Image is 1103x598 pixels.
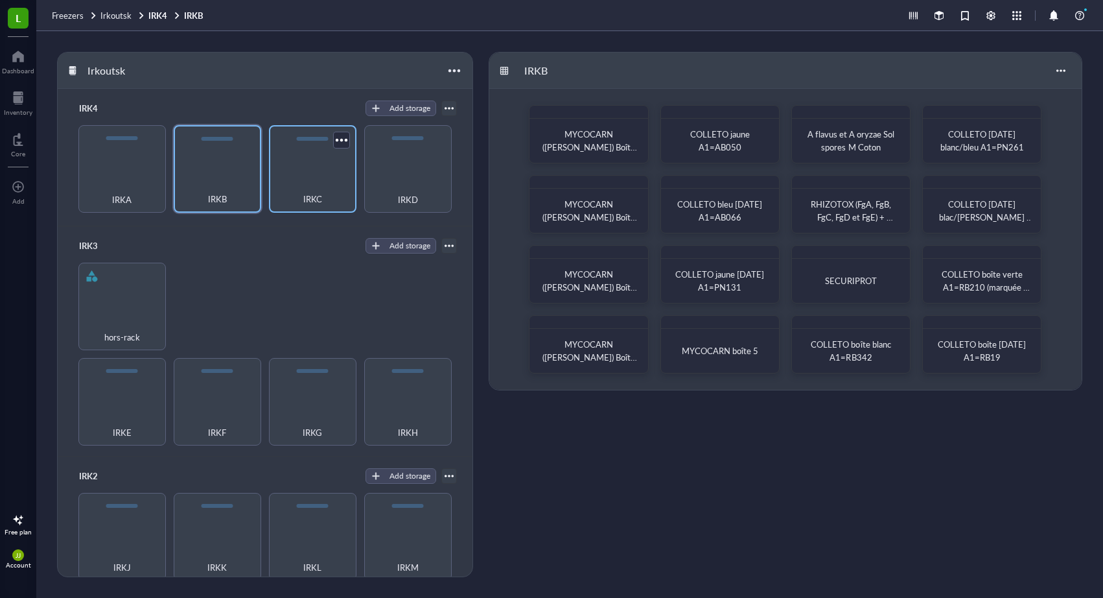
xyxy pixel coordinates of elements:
[366,101,436,116] button: Add storage
[811,198,893,249] span: RHIZOTOX (FgA, FgB, FgC, FgD et FgE) + souches MBV (APi) [DATE]
[398,425,418,440] span: IRKH
[542,198,637,236] span: MYCOCARN ([PERSON_NAME]) Boîte 2 FD/MC
[389,102,430,114] div: Add storage
[11,150,25,158] div: Core
[52,9,84,21] span: Freezers
[682,344,758,357] span: MYCOCARN boîte 5
[100,10,146,21] a: Irkoutsk
[113,560,131,575] span: IRKJ
[11,129,25,158] a: Core
[208,425,226,440] span: IRKF
[52,10,98,21] a: Freezers
[207,560,227,575] span: IRKK
[675,268,766,293] span: COLLETO jaune [DATE] A1=PN131
[811,338,892,363] span: COLLETO boîte blanc A1=RB342
[938,338,1028,363] span: COLLETO boîte [DATE] A1=RB19
[12,197,25,205] div: Add
[942,268,1030,306] span: COLLETO boîte verte A1=RB210 (marquée SECURIPROT)
[397,560,419,575] span: IRKM
[542,128,637,166] span: MYCOCARN ([PERSON_NAME]) Boîte 1 FD/MC
[16,10,21,26] span: L
[2,67,34,75] div: Dashboard
[518,60,596,82] div: IRKB
[690,128,752,153] span: COLLETO jaune A1=AB050
[73,467,151,485] div: IRK2
[73,237,151,255] div: IRK3
[5,528,32,536] div: Free plan
[112,193,132,207] span: IRKA
[148,10,206,21] a: IRK4IRKB
[104,330,139,344] span: hors-rack
[303,560,321,575] span: IRKL
[16,551,21,559] span: JJ
[208,192,227,206] span: IRKB
[677,198,764,223] span: COLLETO bleu [DATE] A1=AB066
[542,268,637,306] span: MYCOCARN ([PERSON_NAME]) Boîte 3 FD/MC
[398,193,418,207] span: IRKD
[542,338,637,376] span: MYCOCARN ([PERSON_NAME]) Boîte 4 FD/MC
[100,9,132,21] span: Irkoutsk
[2,46,34,75] a: Dashboard
[6,561,31,569] div: Account
[389,470,430,482] div: Add storage
[82,60,159,82] div: Irkoutsk
[825,274,877,287] span: SECURIPROT
[303,425,322,440] span: IRKG
[939,198,1033,236] span: COLLETO [DATE] blac/[PERSON_NAME] A1=PN25
[303,192,322,206] span: IRKC
[73,99,151,117] div: IRK4
[940,128,1024,153] span: COLLETO [DATE] blanc/bleu A1=PN261
[4,88,32,116] a: Inventory
[4,108,32,116] div: Inventory
[366,468,436,484] button: Add storage
[389,240,430,252] div: Add storage
[807,128,896,153] span: A flavus et A oryzae Sol spores M Coton
[113,425,132,440] span: IRKE
[366,238,436,254] button: Add storage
